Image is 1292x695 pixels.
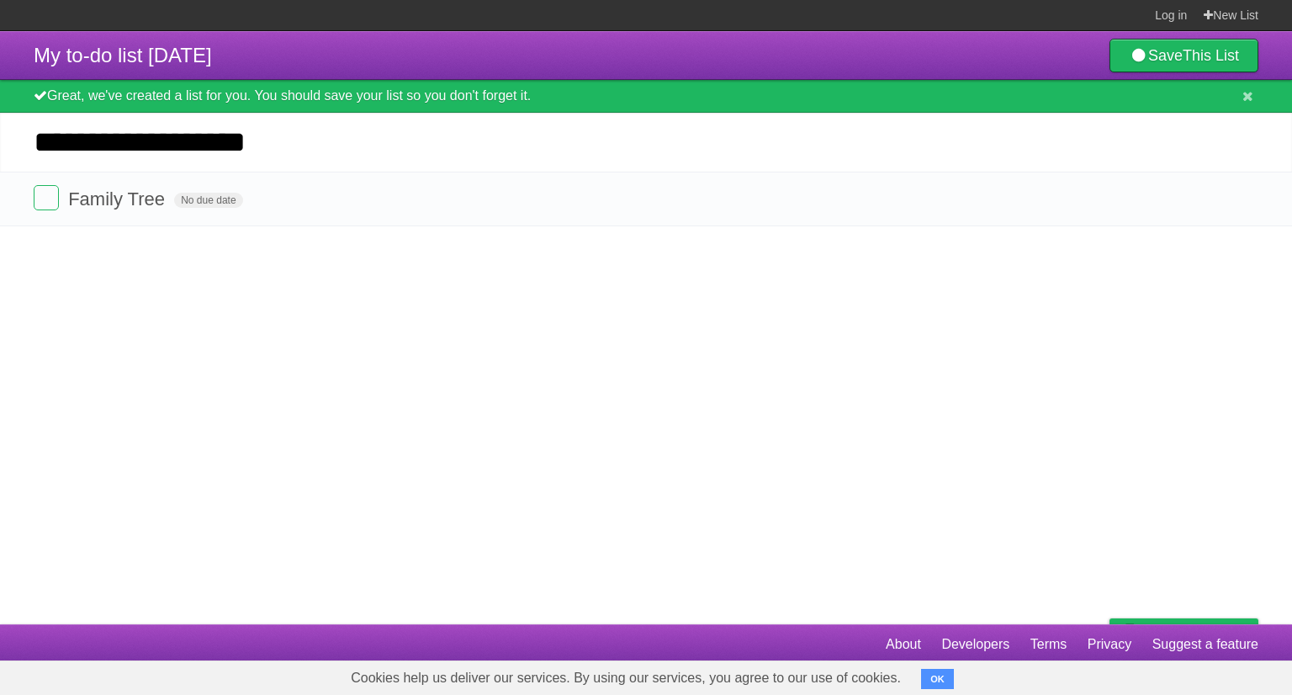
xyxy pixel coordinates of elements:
[1109,618,1258,650] a: Buy me a coffee
[34,44,212,66] span: My to-do list [DATE]
[1118,619,1141,648] img: Buy me a coffee
[1030,629,1067,661] a: Terms
[174,193,242,208] span: No due date
[886,629,921,661] a: About
[1109,39,1258,72] a: SaveThis List
[1088,629,1131,661] a: Privacy
[34,185,59,210] label: Done
[334,661,918,695] span: Cookies help us deliver our services. By using our services, you agree to our use of cookies.
[1145,619,1250,649] span: Buy me a coffee
[1152,629,1258,661] a: Suggest a feature
[68,188,169,210] span: Family Tree
[941,629,1009,661] a: Developers
[1183,47,1239,64] b: This List
[921,669,954,689] button: OK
